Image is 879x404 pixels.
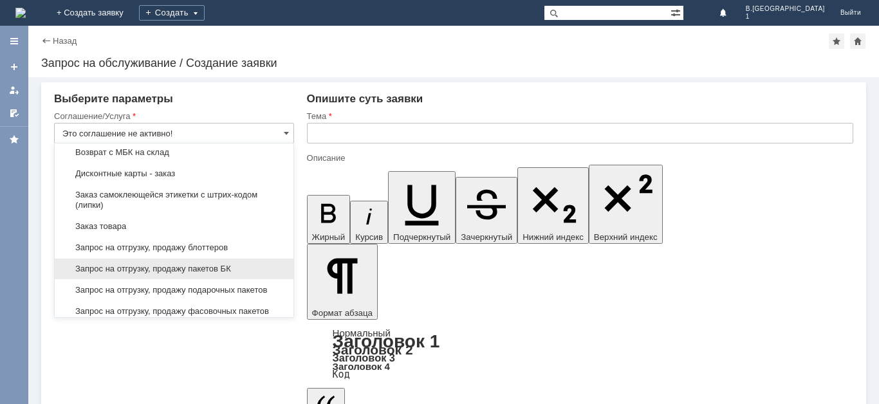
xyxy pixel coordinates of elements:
[333,342,413,357] a: Заголовок 2
[312,308,373,318] span: Формат абзаца
[355,232,383,242] span: Курсив
[829,33,844,49] div: Добавить в избранное
[589,165,663,244] button: Верхний индекс
[333,327,391,338] a: Нормальный
[53,36,77,46] a: Назад
[4,103,24,124] a: Мои согласования
[307,244,378,320] button: Формат абзаца
[388,171,456,244] button: Подчеркнутый
[333,352,395,363] a: Заголовок 3
[333,331,440,351] a: Заголовок 1
[517,167,589,244] button: Нижний индекс
[15,8,26,18] img: logo
[671,6,683,18] span: Расширенный поиск
[62,285,286,295] span: Запрос на отгрузку, продажу подарочных пакетов
[523,232,584,242] span: Нижний индекс
[62,147,286,158] span: Возврат с МБК на склад
[307,112,851,120] div: Тема
[746,13,825,21] span: 1
[307,93,423,105] span: Опишите суть заявки
[41,57,866,69] div: Запрос на обслуживание / Создание заявки
[350,201,388,244] button: Курсив
[15,8,26,18] a: Перейти на домашнюю страницу
[456,177,517,244] button: Зачеркнутый
[333,369,350,380] a: Код
[139,5,205,21] div: Создать
[54,93,173,105] span: Выберите параметры
[746,5,825,13] span: В.[GEOGRAPHIC_DATA]
[54,112,291,120] div: Соглашение/Услуга
[62,221,286,232] span: Заказ товара
[393,232,450,242] span: Подчеркнутый
[461,232,512,242] span: Зачеркнутый
[594,232,658,242] span: Верхний индекс
[307,195,351,244] button: Жирный
[307,154,851,162] div: Описание
[62,190,286,210] span: Заказ самоклеющейся этикетки с штрих-кодом (липки)
[62,306,286,317] span: Запрос на отгрузку, продажу фасовочных пакетов
[4,80,24,100] a: Мои заявки
[333,361,390,372] a: Заголовок 4
[62,169,286,179] span: Дисконтные карты - заказ
[4,57,24,77] a: Создать заявку
[312,232,346,242] span: Жирный
[62,243,286,253] span: Запрос на отгрузку, продажу блоттеров
[62,264,286,274] span: Запрос на отгрузку, продажу пакетов БК
[850,33,865,49] div: Сделать домашней страницей
[307,329,853,379] div: Формат абзаца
